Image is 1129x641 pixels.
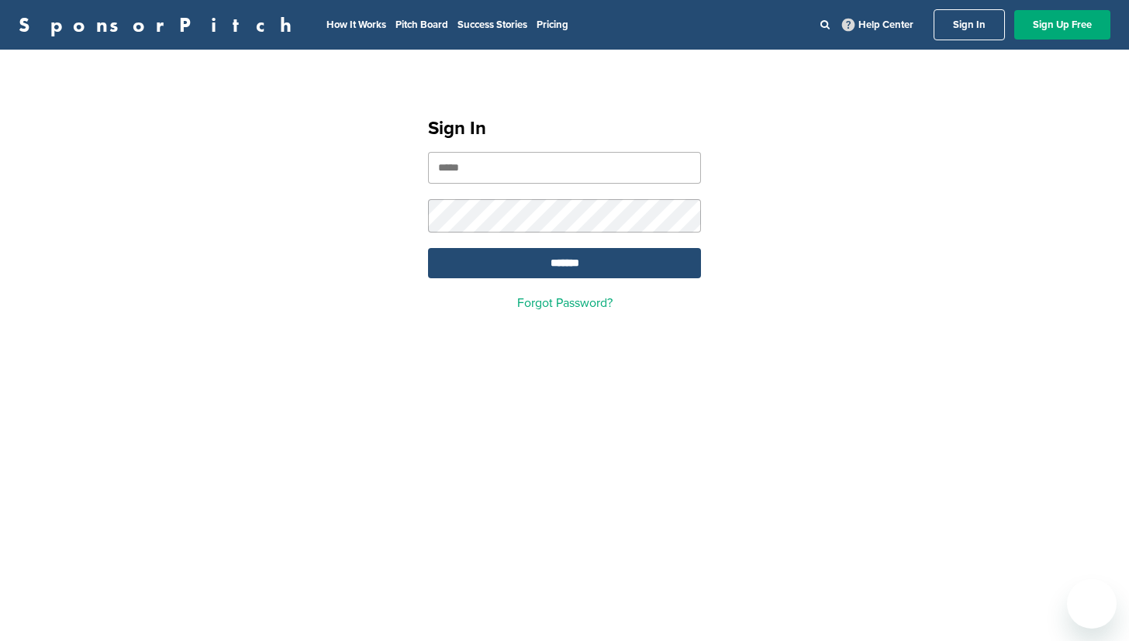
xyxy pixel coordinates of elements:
[457,19,527,31] a: Success Stories
[517,295,613,311] a: Forgot Password?
[537,19,568,31] a: Pricing
[1014,10,1110,40] a: Sign Up Free
[934,9,1005,40] a: Sign In
[839,16,917,34] a: Help Center
[19,15,302,35] a: SponsorPitch
[326,19,386,31] a: How It Works
[395,19,448,31] a: Pitch Board
[428,115,701,143] h1: Sign In
[1067,579,1117,629] iframe: Button to launch messaging window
